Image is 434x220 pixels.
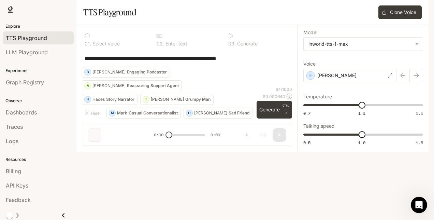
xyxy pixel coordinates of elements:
p: 0 2 . [157,41,164,46]
div: O [186,108,192,119]
p: Temperature [303,94,332,99]
p: [PERSON_NAME] [92,84,126,88]
div: M [109,108,115,119]
p: Talking speed [303,124,335,128]
button: T[PERSON_NAME]Grumpy Man [140,94,214,105]
p: [PERSON_NAME] [151,97,184,101]
p: [PERSON_NAME] [194,111,227,115]
p: Engaging Podcaster [127,70,167,74]
span: 1.0 [358,140,365,146]
span: 0.7 [303,110,310,116]
p: Enter text [164,41,187,46]
p: Generate [236,41,258,46]
p: CTRL + [283,104,289,112]
p: ⏎ [283,104,289,116]
p: Story Narrator [106,97,134,101]
div: inworld-tts-1-max [304,38,423,51]
p: 0 3 . [228,41,236,46]
button: D[PERSON_NAME]Engaging Podcaster [82,67,170,78]
p: Reassuring Support Agent [127,84,179,88]
button: A[PERSON_NAME]Reassuring Support Agent [82,80,182,91]
p: [PERSON_NAME] [317,72,357,79]
div: T [143,94,149,105]
p: [PERSON_NAME] [92,70,126,74]
button: Clone Voice [378,5,422,19]
p: Select voice [91,41,120,46]
p: Model [303,30,317,35]
div: inworld-tts-1-max [308,41,412,47]
button: HHadesStory Narrator [82,94,138,105]
div: H [85,94,91,105]
p: Sad Friend [229,111,249,115]
p: Voice [303,61,316,66]
h1: TTS Playground [83,5,136,19]
button: GenerateCTRL +⏎ [257,101,292,119]
span: 1.5 [416,140,423,146]
button: O[PERSON_NAME]Sad Friend [184,108,252,119]
p: Grumpy Man [185,97,211,101]
span: 1.5 [416,110,423,116]
div: D [85,67,91,78]
button: Hide [82,108,104,119]
p: Hades [92,97,105,101]
div: A [85,80,91,91]
p: 0 1 . [85,41,91,46]
span: 0.5 [303,140,310,146]
p: 64 / 1000 [276,86,292,92]
span: 1.1 [358,110,365,116]
iframe: Intercom live chat [411,197,427,213]
button: MMarkCasual Conversationalist [106,108,181,119]
p: Casual Conversationalist [129,111,178,115]
p: Mark [117,111,127,115]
